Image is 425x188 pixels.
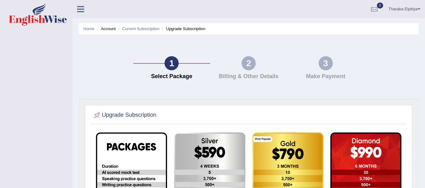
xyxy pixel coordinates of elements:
[242,56,256,70] div: 2
[290,73,361,80] h4: Make Payment
[319,56,333,70] div: 3
[95,26,115,32] li: Account
[377,3,383,8] span: 0
[122,26,159,31] a: Current Subscription
[161,26,205,32] li: Upgrade Subscription
[83,26,94,31] a: Home
[92,110,156,120] h2: Upgrade Subscription
[165,56,179,70] div: 1
[137,73,207,80] h4: Select Package
[213,73,284,80] h4: Billing & Other Details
